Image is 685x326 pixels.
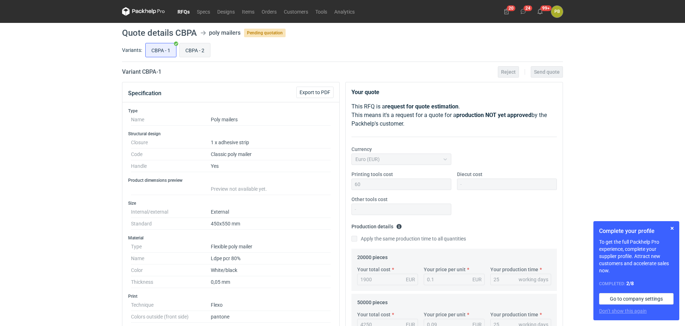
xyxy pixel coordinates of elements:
[128,131,334,137] h3: Structural design
[131,264,211,276] dt: Color
[534,6,546,17] button: 99+
[534,69,560,74] span: Send quote
[131,299,211,311] dt: Technique
[599,227,674,235] h1: Complete your profile
[145,43,176,57] label: CBPA - 1
[599,280,674,287] div: Completed:
[214,7,238,16] a: Designs
[519,276,548,283] div: working days
[385,103,458,110] strong: request for quote estimation
[626,281,634,286] strong: 2 / 8
[490,311,538,318] label: Your production time
[131,149,211,160] dt: Code
[599,293,674,305] a: Go to company settings
[351,146,372,153] label: Currency
[122,29,197,37] h1: Quote details CBPA
[131,137,211,149] dt: Closure
[406,276,415,283] div: EUR
[128,85,161,102] button: Specification
[357,266,390,273] label: Your total cost
[244,29,286,37] span: Pending quotation
[128,293,334,299] h3: Print
[351,171,393,178] label: Printing tools cost
[122,47,142,54] label: Variants:
[668,224,676,233] button: Skip for now
[238,7,258,16] a: Items
[131,206,211,218] dt: Internal/external
[131,114,211,126] dt: Name
[551,6,563,18] div: Piotr Bożek
[211,114,331,126] dd: Poly mailers
[357,311,390,318] label: Your total cost
[211,218,331,230] dd: 450x550 mm
[131,253,211,264] dt: Name
[179,43,210,57] label: CBPA - 2
[131,311,211,323] dt: Colors outside (front side)
[128,177,334,183] h3: Product dimensions preview
[258,7,280,16] a: Orders
[351,196,388,203] label: Other tools cost
[280,7,312,16] a: Customers
[351,235,466,242] label: Apply the same production time to all quantities
[211,149,331,160] dd: Classic poly mailer
[211,206,331,218] dd: External
[131,160,211,172] dt: Handle
[296,87,334,98] button: Export to PDF
[211,160,331,172] dd: Yes
[128,235,334,241] h3: Material
[122,68,161,76] h2: Variant CBPA - 1
[193,7,214,16] a: Specs
[122,7,165,16] svg: Packhelp Pro
[131,241,211,253] dt: Type
[498,66,519,78] button: Reject
[128,200,334,206] h3: Size
[424,266,466,273] label: Your price per unit
[357,252,388,260] legend: 20000 pieces
[211,276,331,288] dd: 0,05 mm
[518,6,529,17] button: 24
[599,307,647,315] button: Don’t show this again
[209,29,241,37] div: poly mailers
[331,7,358,16] a: Analytics
[211,299,331,311] dd: Flexo
[501,6,512,17] button: 20
[357,297,388,305] legend: 50000 pieces
[472,276,482,283] div: EUR
[351,89,379,96] strong: Your quote
[128,108,334,114] h3: Type
[312,7,331,16] a: Tools
[300,90,330,95] span: Export to PDF
[131,218,211,230] dt: Standard
[351,102,557,128] p: This RFQ is a . This means it's a request for a quote for a by the Packhelp's customer.
[131,276,211,288] dt: Thickness
[211,253,331,264] dd: Ldpe pcr 80%
[490,266,538,273] label: Your production time
[351,221,402,229] legend: Production details
[551,6,563,18] button: PB
[211,186,267,192] span: Preview not available yet.
[599,238,674,274] p: To get the full Packhelp Pro experience, complete your supplier profile. Attract new customers an...
[424,311,466,318] label: Your price per unit
[211,264,331,276] dd: White/black
[211,137,331,149] dd: 1 x adhesive strip
[531,66,563,78] button: Send quote
[456,112,531,118] strong: production NOT yet approved
[457,171,482,178] label: Diecut cost
[211,311,331,323] dd: pantone
[174,7,193,16] a: RFQs
[501,69,516,74] span: Reject
[211,241,331,253] dd: Flexible poly mailer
